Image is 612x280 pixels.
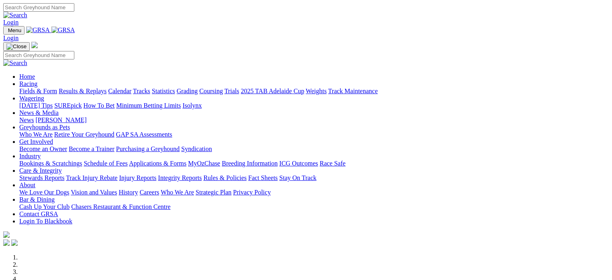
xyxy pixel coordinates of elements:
a: Login [3,19,18,26]
div: Greyhounds as Pets [19,131,609,138]
a: Greyhounds as Pets [19,124,70,131]
a: 2025 TAB Adelaide Cup [241,88,304,94]
img: logo-grsa-white.png [3,231,10,238]
a: Isolynx [182,102,202,109]
a: Who We Are [19,131,53,138]
a: Industry [19,153,41,159]
a: ICG Outcomes [279,160,318,167]
a: Care & Integrity [19,167,62,174]
a: Bookings & Scratchings [19,160,82,167]
a: Purchasing a Greyhound [116,145,180,152]
a: GAP SA Assessments [116,131,172,138]
a: News [19,116,34,123]
a: Become a Trainer [69,145,115,152]
div: Racing [19,88,609,95]
a: Integrity Reports [158,174,202,181]
a: Stay On Track [279,174,316,181]
img: facebook.svg [3,239,10,246]
a: Fact Sheets [248,174,278,181]
a: We Love Our Dogs [19,189,69,196]
a: Racing [19,80,37,87]
a: Track Maintenance [328,88,378,94]
img: Search [3,59,27,67]
div: Care & Integrity [19,174,609,182]
input: Search [3,3,74,12]
a: How To Bet [84,102,115,109]
img: GRSA [26,27,50,34]
a: Wagering [19,95,44,102]
a: Cash Up Your Club [19,203,70,210]
a: Login [3,35,18,41]
a: Grading [177,88,198,94]
button: Toggle navigation [3,26,25,35]
img: logo-grsa-white.png [31,42,38,48]
a: MyOzChase [188,160,220,167]
a: Retire Your Greyhound [54,131,115,138]
a: Trials [224,88,239,94]
a: Home [19,73,35,80]
a: Injury Reports [119,174,156,181]
a: Minimum Betting Limits [116,102,181,109]
a: Careers [139,189,159,196]
a: Track Injury Rebate [66,174,117,181]
a: Rules & Policies [203,174,247,181]
a: Become an Owner [19,145,67,152]
a: Contact GRSA [19,211,58,217]
div: Industry [19,160,609,167]
a: Bar & Dining [19,196,55,203]
a: Weights [306,88,327,94]
a: Results & Replays [59,88,106,94]
a: Applications & Forms [129,160,186,167]
a: Vision and Values [71,189,117,196]
a: Statistics [152,88,175,94]
div: Wagering [19,102,609,109]
div: News & Media [19,116,609,124]
a: Strategic Plan [196,189,231,196]
a: News & Media [19,109,59,116]
a: Coursing [199,88,223,94]
a: Tracks [133,88,150,94]
a: Calendar [108,88,131,94]
span: Menu [8,27,21,33]
div: About [19,189,609,196]
a: Who We Are [161,189,194,196]
a: SUREpick [54,102,82,109]
a: Stewards Reports [19,174,64,181]
img: Search [3,12,27,19]
a: Race Safe [319,160,345,167]
a: [DATE] Tips [19,102,53,109]
a: Get Involved [19,138,53,145]
input: Search [3,51,74,59]
a: Fields & Form [19,88,57,94]
a: Login To Blackbook [19,218,72,225]
a: Chasers Restaurant & Function Centre [71,203,170,210]
a: About [19,182,35,188]
img: GRSA [51,27,75,34]
img: Close [6,43,27,50]
a: Breeding Information [222,160,278,167]
img: twitter.svg [11,239,18,246]
a: Privacy Policy [233,189,271,196]
a: [PERSON_NAME] [35,116,86,123]
a: History [119,189,138,196]
div: Get Involved [19,145,609,153]
button: Toggle navigation [3,42,30,51]
a: Syndication [181,145,212,152]
a: Schedule of Fees [84,160,127,167]
div: Bar & Dining [19,203,609,211]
